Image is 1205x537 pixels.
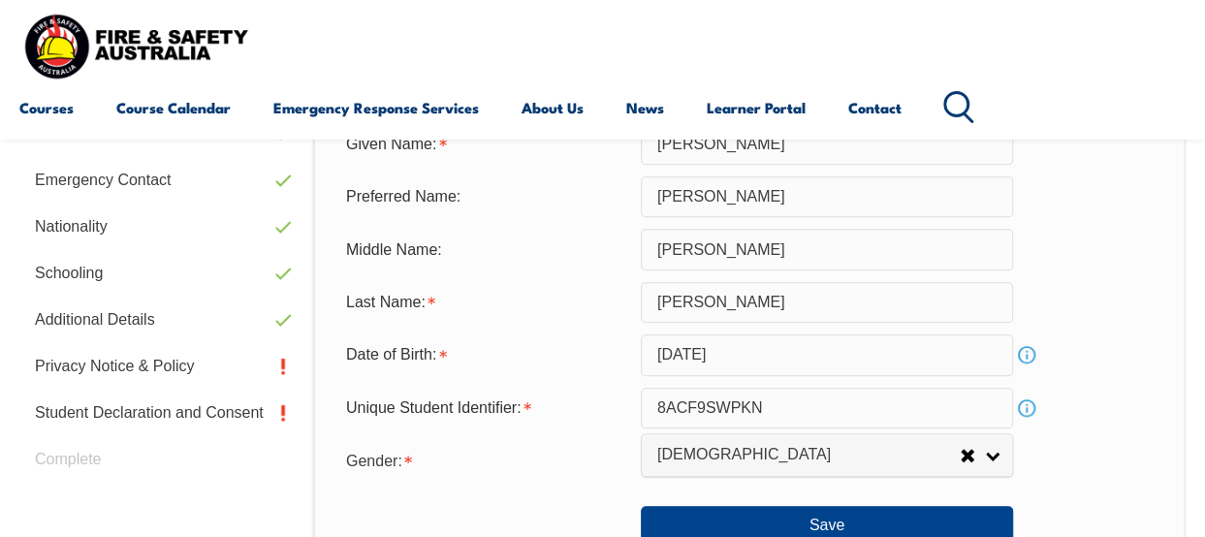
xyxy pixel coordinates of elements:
a: Privacy Notice & Policy [19,343,302,390]
a: Additional Details [19,297,302,343]
a: Contact [848,84,902,131]
a: Schooling [19,250,302,297]
a: Info [1013,341,1040,368]
a: Nationality [19,204,302,250]
span: Gender: [346,453,402,469]
a: Learner Portal [707,84,806,131]
input: Select Date... [641,334,1013,375]
input: 10 Characters no 1, 0, O or I [641,388,1013,428]
a: Course Calendar [116,84,231,131]
div: Preferred Name: [331,178,641,215]
div: Middle Name: [331,231,641,268]
span: [DEMOGRAPHIC_DATA] [657,445,960,465]
a: Student Declaration and Consent [19,390,302,436]
a: Emergency Contact [19,157,302,204]
a: News [626,84,664,131]
div: Gender is required. [331,440,641,479]
a: Info [1013,395,1040,422]
a: Emergency Response Services [273,84,479,131]
div: Unique Student Identifier is required. [331,390,641,426]
a: About Us [522,84,584,131]
div: Date of Birth is required. [331,336,641,373]
div: Given Name is required. [331,126,641,163]
a: Courses [19,84,74,131]
div: Last Name is required. [331,284,641,321]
